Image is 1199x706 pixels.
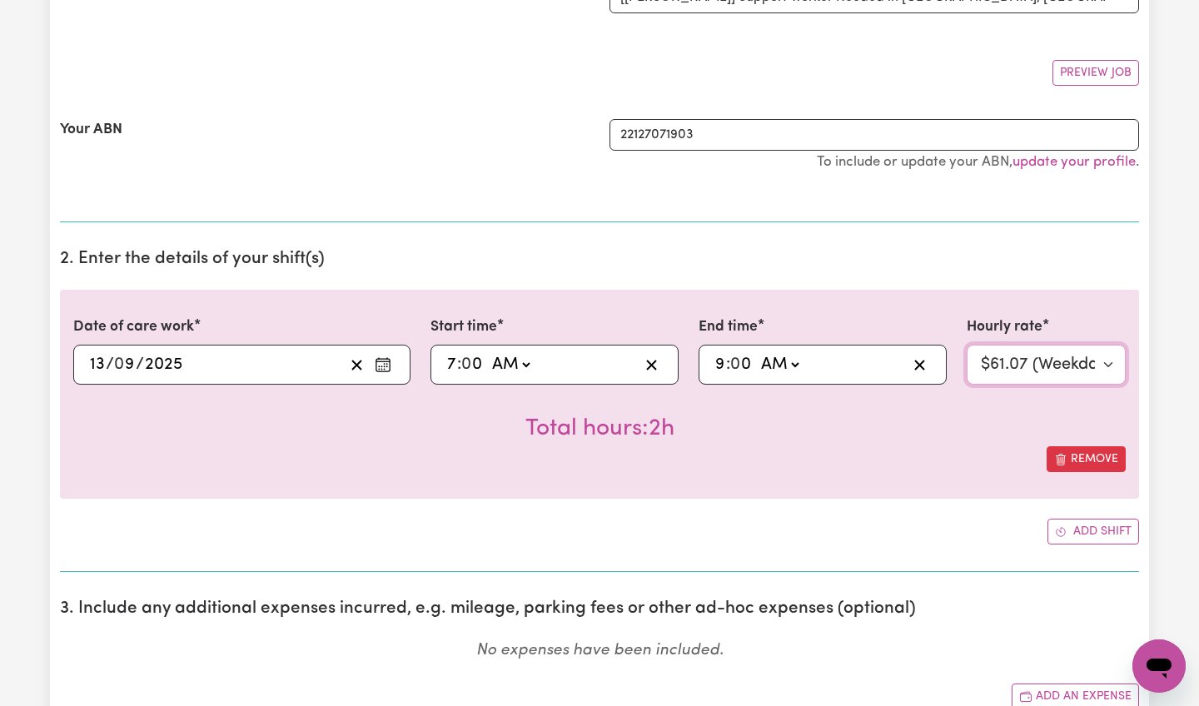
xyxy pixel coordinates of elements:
[60,599,1139,619] h2: 3. Include any additional expenses incurred, e.g. mileage, parking fees or other ad-hoc expenses ...
[1047,446,1126,472] button: Remove this shift
[1132,639,1186,693] iframe: Button to launch messaging window, conversation in progress
[60,119,122,141] label: Your ABN
[370,352,396,377] button: Enter the date of care work
[144,352,183,377] input: ----
[1012,155,1136,169] a: update your profile
[726,355,730,374] span: :
[106,355,114,374] span: /
[446,352,457,377] input: --
[732,352,754,377] input: --
[1052,60,1139,86] button: Preview Job
[817,155,1139,169] small: To include or update your ABN, .
[115,352,136,377] input: --
[344,352,370,377] button: Clear date
[457,355,461,374] span: :
[430,316,497,338] label: Start time
[136,355,144,374] span: /
[89,352,106,377] input: --
[1047,519,1139,544] button: Add another shift
[699,316,758,338] label: End time
[73,316,194,338] label: Date of care work
[476,643,724,659] em: No expenses have been included.
[525,417,674,440] span: Total hours worked: 2 hours
[463,352,485,377] input: --
[714,352,726,377] input: --
[114,356,124,373] span: 0
[60,249,1139,270] h2: 2. Enter the details of your shift(s)
[967,316,1042,338] label: Hourly rate
[461,356,471,373] span: 0
[730,356,740,373] span: 0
